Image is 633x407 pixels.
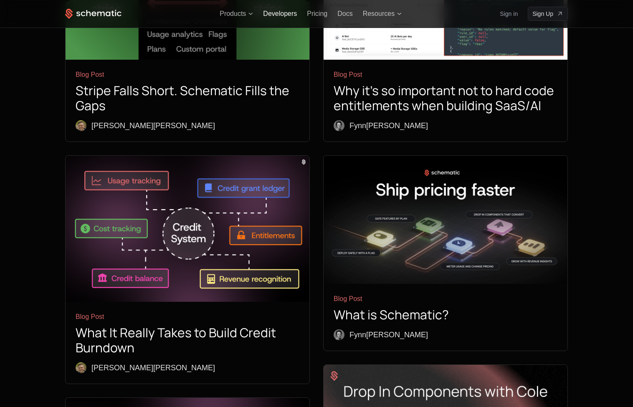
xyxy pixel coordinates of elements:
div: Blog Post [334,294,557,304]
a: Ship Pricing Faster Blog PostWhat is Schematic?fynnFynn[PERSON_NAME] [324,156,567,351]
span: Sign Up [532,10,553,18]
span: Resources [363,10,395,18]
h1: Why it's so important not to hard code entitlements when building SaaS/AI [334,83,557,113]
img: Ryan Echternacht [76,120,86,131]
div: Fynn [PERSON_NAME] [349,120,428,131]
img: fynn [334,329,344,340]
h1: What is Schematic? [334,307,557,322]
span: Products [220,10,246,18]
img: Ryan Echternacht [76,362,86,373]
img: fynn [334,120,344,131]
a: Developers [263,10,297,17]
a: [object Object] [528,7,568,21]
a: Docs [337,10,352,17]
img: Pillar - Credits Builder [66,156,309,301]
a: Sign in [500,7,518,20]
a: Pillar - Credits BuilderBlog PostWhat It Really Takes to Build Credit BurndownRyan Echternacht[PE... [66,156,309,383]
div: [PERSON_NAME] [PERSON_NAME] [91,362,215,374]
img: Ship Pricing Faster [324,156,567,284]
h1: What It Really Takes to Build Credit Burndown [76,325,299,355]
div: Blog Post [76,312,299,322]
div: Fynn [PERSON_NAME] [349,329,428,341]
div: Blog Post [76,70,299,80]
div: Blog Post [334,70,557,80]
a: Pricing [307,10,327,17]
h1: Stripe Falls Short. Schematic Fills the Gaps [76,83,299,113]
div: [PERSON_NAME] [PERSON_NAME] [91,120,215,131]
